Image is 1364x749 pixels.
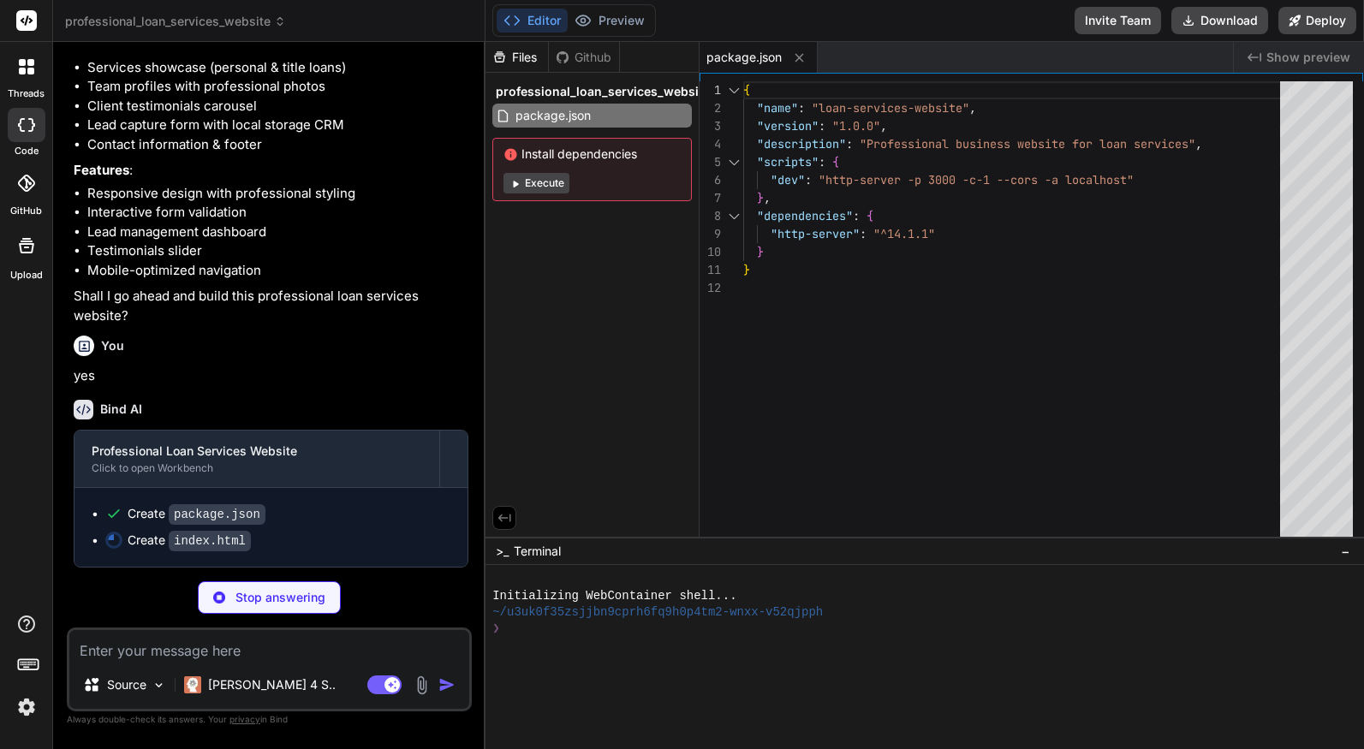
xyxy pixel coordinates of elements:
[723,207,745,225] div: Click to collapse the range.
[1171,7,1268,34] button: Download
[514,105,593,126] span: package.json
[700,99,721,117] div: 2
[846,136,853,152] span: :
[757,118,819,134] span: "version"
[412,675,432,695] img: attachment
[700,279,721,297] div: 12
[492,588,736,604] span: Initializing WebContainer shell...
[549,49,619,66] div: Github
[235,589,325,606] p: Stop answering
[152,678,166,693] img: Pick Models
[169,531,251,551] code: index.html
[74,366,468,386] p: yes
[485,49,548,66] div: Files
[92,443,422,460] div: Professional Loan Services Website
[169,504,265,525] code: package.json
[812,100,969,116] span: "loan-services-website"
[832,118,880,134] span: "1.0.0"
[438,676,456,693] img: icon
[1337,538,1354,565] button: −
[832,154,839,169] span: {
[771,172,805,187] span: "dev"
[873,226,935,241] span: "^14.1.1"
[92,461,422,475] div: Click to open Workbench
[503,146,681,163] span: Install dependencies
[1075,7,1161,34] button: Invite Team
[74,287,468,325] p: Shall I go ahead and build this professional loan services website?
[8,86,45,101] label: threads
[87,135,468,155] li: Contact information & footer
[757,244,764,259] span: }
[74,161,468,181] p: :
[128,532,251,550] div: Create
[1341,543,1350,560] span: −
[87,241,468,261] li: Testimonials slider
[496,543,509,560] span: >_
[503,173,569,193] button: Execute
[101,337,124,354] h6: You
[65,13,286,30] span: professional_loan_services_website
[497,9,568,33] button: Editor
[15,144,39,158] label: code
[184,676,201,693] img: Claude 4 Sonnet
[819,118,825,134] span: :
[100,401,142,418] h6: Bind AI
[700,225,721,243] div: 9
[880,118,887,134] span: ,
[700,207,721,225] div: 8
[771,226,860,241] span: "http-server"
[723,153,745,171] div: Click to collapse the range.
[10,204,42,218] label: GitHub
[87,184,468,204] li: Responsive design with professional styling
[700,117,721,135] div: 3
[853,208,860,223] span: :
[492,621,499,637] span: ❯
[700,261,721,279] div: 11
[723,81,745,99] div: Click to collapse the range.
[67,711,472,728] p: Always double-check its answers. Your in Bind
[757,100,798,116] span: "name"
[128,505,265,523] div: Create
[743,82,750,98] span: {
[1278,7,1356,34] button: Deploy
[798,100,805,116] span: :
[757,190,764,205] span: }
[87,97,468,116] li: Client testimonials carousel
[208,676,336,693] p: [PERSON_NAME] 4 S..
[87,116,468,135] li: Lead capture form with local storage CRM
[700,153,721,171] div: 5
[87,223,468,242] li: Lead management dashboard
[87,261,468,281] li: Mobile-optimized navigation
[12,693,41,722] img: settings
[743,262,750,277] span: }
[969,100,976,116] span: ,
[87,203,468,223] li: Interactive form validation
[514,543,561,560] span: Terminal
[1195,136,1202,152] span: ,
[805,172,812,187] span: :
[229,714,260,724] span: privacy
[757,208,853,223] span: "dependencies"
[860,136,1195,152] span: "Professional business website for loan services"
[74,162,129,178] strong: Features
[87,58,468,78] li: Services showcase (personal & title loans)
[819,154,825,169] span: :
[700,189,721,207] div: 7
[700,135,721,153] div: 4
[87,77,468,97] li: Team profiles with professional photos
[757,154,819,169] span: "scripts"
[10,268,43,282] label: Upload
[492,604,823,621] span: ~/u3uk0f35zsjjbn9cprh6fq9h0p4tm2-wnxx-v52qjpph
[860,226,867,241] span: :
[496,83,710,100] span: professional_loan_services_website
[568,9,652,33] button: Preview
[700,171,721,189] div: 6
[700,243,721,261] div: 10
[757,136,846,152] span: "description"
[700,81,721,99] div: 1
[107,676,146,693] p: Source
[74,431,439,487] button: Professional Loan Services WebsiteClick to open Workbench
[764,190,771,205] span: ,
[1266,49,1350,66] span: Show preview
[706,49,782,66] span: package.json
